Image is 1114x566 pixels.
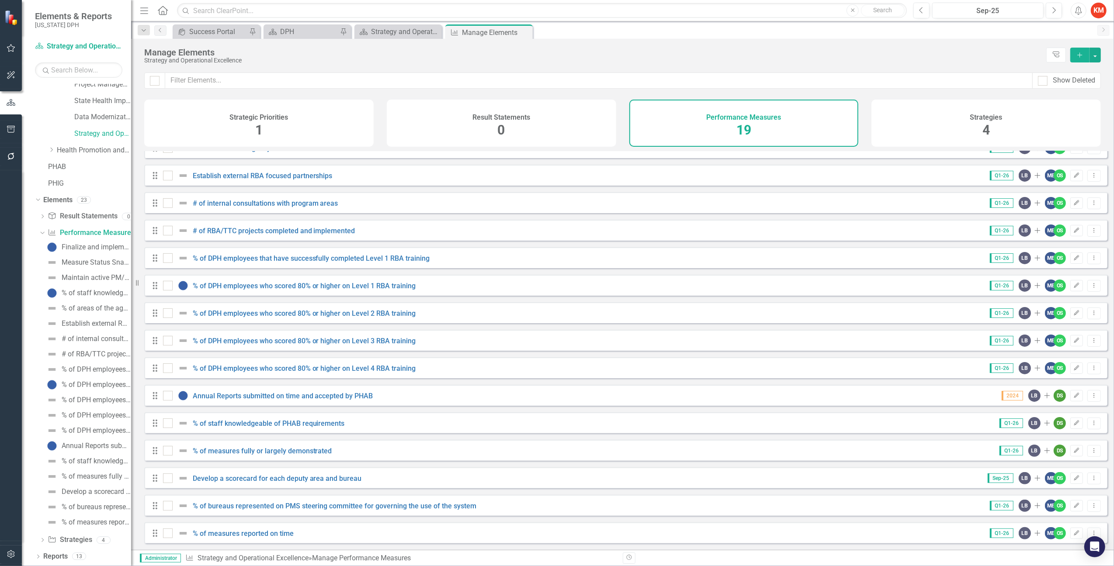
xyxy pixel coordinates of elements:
a: Strategy and Operational Excellence [74,129,131,139]
span: Sep-25 [988,473,1013,483]
img: Not Defined [178,170,188,181]
span: Q1-26 [990,336,1013,345]
a: % of DPH employees that have successfully completed Level 1 RBA training [45,362,131,376]
img: Not Defined [178,363,188,373]
a: Strategy and Operational Excellence [357,26,440,37]
button: Sep-25 [932,3,1044,18]
span: 4 [982,122,990,138]
div: OS [1054,527,1066,539]
div: LB [1019,252,1031,264]
img: Not Defined [178,473,188,483]
div: LB [1019,224,1031,237]
img: Not Defined [47,334,57,344]
a: # of internal consultations with program areas [193,199,338,207]
div: MB [1045,280,1057,292]
img: Not Defined [178,418,188,428]
div: OS [1054,472,1066,484]
img: Not Defined [178,445,188,456]
img: No Information [47,288,57,298]
a: Annual Reports submitted on time and accepted by PHAB [45,439,131,453]
div: OS [1054,500,1066,512]
div: Manage Elements [144,48,1042,57]
div: % of DPH employees who scored 80% or higher on Level 4 RBA training [62,427,131,435]
div: Annual Reports submitted on time and accepted by PHAB [62,442,131,450]
button: Search [861,4,905,17]
input: Filter Elements... [165,72,1033,89]
div: Measure Status Snapshot [62,259,131,266]
img: Not Defined [47,487,57,497]
div: OS [1054,280,1066,292]
div: LB [1019,197,1031,209]
a: Health Promotion and Services [57,145,131,155]
div: Open Intercom Messenger [1084,536,1105,557]
div: LB [1019,335,1031,347]
div: LB [1028,390,1041,402]
span: Elements & Reports [35,11,112,21]
div: OS [1054,335,1066,347]
div: MB [1045,527,1057,539]
div: Manage Elements [462,27,531,38]
a: PHIG [48,179,131,189]
a: # of RBA/TTC projects completed and implemented [45,347,131,361]
a: Elements [43,195,73,205]
a: % of measures fully or largely demonstrated [45,469,131,483]
div: % of staff knowledgeable of PHAB requirements [62,457,131,465]
div: DS [1054,390,1066,402]
div: MB [1045,335,1057,347]
a: % of bureaus represented on PMS steering committee for governing the use of the system [45,500,131,514]
img: Not Defined [178,198,188,208]
h4: Performance Measures [706,114,781,121]
img: Not Defined [47,471,57,482]
div: DPH [280,26,338,37]
div: % of DPH employees who scored 80% or higher on Level 1 RBA training [62,381,131,389]
div: MB [1045,169,1057,182]
a: Establish external RBA focused partnerships [193,172,333,180]
span: Search [874,7,892,14]
img: Not Defined [47,425,57,436]
a: % of DPH employees who scored 80% or higher on Level 1 RBA training [45,378,131,392]
img: Not Defined [47,349,57,359]
div: » Manage Performance Measures [185,553,616,563]
img: No Information [47,242,57,252]
div: OS [1054,169,1066,182]
div: 13 [72,553,86,560]
img: Not Defined [178,225,188,236]
a: Develop a scorecard for each deputy area and bureau [193,474,362,483]
img: Not Defined [47,318,57,329]
img: Not Defined [47,257,57,268]
a: DPH [266,26,338,37]
div: LB [1019,500,1031,512]
span: Q1-26 [990,198,1013,208]
a: # of internal consultations with program areas [45,332,131,346]
div: Strategy and Operational Excellence [371,26,440,37]
div: MB [1045,252,1057,264]
a: Data Modernization Initiatives [74,112,131,122]
a: % of DPH employees who scored 80% or higher on Level 2 RBA training [45,393,131,407]
div: Establish external RBA focused partnerships [62,320,131,328]
div: 4 [97,536,111,544]
div: # of RBA/TTC projects completed and implemented [62,350,131,358]
img: Not Defined [47,395,57,405]
div: LB [1019,307,1031,319]
div: OS [1054,252,1066,264]
a: Establish external RBA focused partnerships [45,317,131,331]
a: % of DPH employees who scored 80% or higher on Level 2 RBA training [193,309,416,318]
input: Search ClearPoint... [177,3,907,18]
a: % of measures reported on time [45,515,131,529]
h4: Result Statements [472,114,530,121]
div: MB [1045,224,1057,237]
a: # of RBA/TTC projects completed and implemented [193,227,355,235]
div: Develop a scorecard for each deputy area and bureau [62,488,131,496]
div: LB [1019,169,1031,182]
div: Success Portal [189,26,247,37]
div: % of DPH employees who scored 80% or higher on Level 3 RBA training [62,411,131,419]
button: KM [1091,3,1107,18]
div: 0 [122,213,136,220]
img: No Information [178,280,188,291]
div: 23 [77,196,91,204]
a: Develop a scorecard for each deputy area and bureau [45,485,131,499]
a: % of staff knowledgeable of performance management as determined by the annual PM/QI maturity ass... [45,286,131,300]
a: % of DPH employees that have successfully completed Level 1 RBA training [193,254,430,262]
div: LB [1019,472,1031,484]
a: % of areas of the agency in the PMS [45,301,131,315]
